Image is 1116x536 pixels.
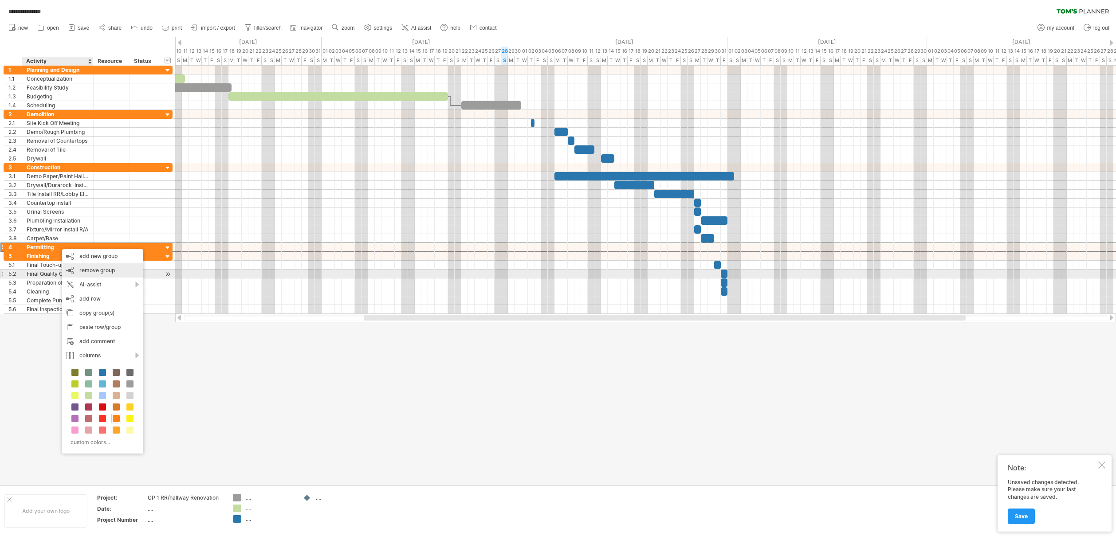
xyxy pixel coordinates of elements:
[674,47,681,56] div: Friday, 24 October 2025
[441,47,448,56] div: Friday, 19 September 2025
[189,47,195,56] div: Tuesday, 12 August 2025
[381,56,388,65] div: Wednesday, 10 September 2025
[801,47,807,56] div: Wednesday, 12 November 2025
[355,56,362,65] div: Saturday, 6 September 2025
[315,47,322,56] div: Sunday, 31 August 2025
[342,56,348,65] div: Thursday, 4 September 2025
[727,37,927,47] div: November 2025
[275,47,282,56] div: Monday, 25 August 2025
[515,47,521,56] div: Tuesday, 30 September 2025
[581,56,588,65] div: Friday, 10 October 2025
[1033,47,1040,56] div: Wednesday, 17 December 2025
[654,56,661,65] div: Tuesday, 21 October 2025
[854,47,861,56] div: Thursday, 20 November 2025
[235,56,242,65] div: Tuesday, 19 August 2025
[960,47,967,56] div: Saturday, 6 December 2025
[714,47,721,56] div: Thursday, 30 October 2025
[867,56,874,65] div: Saturday, 22 November 2025
[847,56,854,65] div: Wednesday, 19 November 2025
[861,56,867,65] div: Friday, 21 November 2025
[388,47,395,56] div: Thursday, 11 September 2025
[541,56,548,65] div: Saturday, 4 October 2025
[588,47,594,56] div: Saturday, 11 October 2025
[707,47,714,56] div: Wednesday, 29 October 2025
[594,56,601,65] div: Sunday, 12 October 2025
[222,56,228,65] div: Sunday, 17 August 2025
[814,47,821,56] div: Friday, 14 November 2025
[900,56,907,65] div: Thursday, 27 November 2025
[521,47,528,56] div: Wednesday, 1 October 2025
[548,56,554,65] div: Sunday, 5 October 2025
[302,56,308,65] div: Friday, 29 August 2025
[628,47,634,56] div: Friday, 17 October 2025
[594,47,601,56] div: Sunday, 12 October 2025
[202,56,208,65] div: Thursday, 14 August 2025
[734,47,741,56] div: Sunday, 2 November 2025
[841,56,847,65] div: Tuesday, 18 November 2025
[468,47,475,56] div: Tuesday, 23 September 2025
[255,56,262,65] div: Friday, 22 August 2025
[355,47,362,56] div: Saturday, 6 September 2025
[408,56,415,65] div: Sunday, 14 September 2025
[308,56,315,65] div: Saturday, 30 August 2025
[854,56,861,65] div: Thursday, 20 November 2025
[1027,47,1033,56] div: Tuesday, 16 December 2025
[568,56,574,65] div: Wednesday, 8 October 2025
[934,56,940,65] div: Tuesday, 2 December 2025
[202,47,208,56] div: Thursday, 14 August 2025
[421,47,428,56] div: Tuesday, 16 September 2025
[841,47,847,56] div: Tuesday, 18 November 2025
[108,25,122,31] span: share
[634,56,641,65] div: Saturday, 18 October 2025
[608,47,614,56] div: Tuesday, 14 October 2025
[754,47,761,56] div: Wednesday, 5 November 2025
[1060,47,1067,56] div: Sunday, 21 December 2025
[129,22,155,34] a: undo
[455,56,461,65] div: Sunday, 21 September 2025
[508,56,515,65] div: Monday, 29 September 2025
[634,47,641,56] div: Saturday, 18 October 2025
[330,22,357,34] a: zoom
[887,56,894,65] div: Tuesday, 25 November 2025
[880,47,887,56] div: Monday, 24 November 2025
[747,47,754,56] div: Tuesday, 4 November 2025
[182,47,189,56] div: Monday, 11 August 2025
[428,56,435,65] div: Wednesday, 17 September 2025
[661,56,668,65] div: Wednesday, 22 October 2025
[1000,47,1007,56] div: Friday, 12 December 2025
[508,47,515,56] div: Monday, 29 September 2025
[348,56,355,65] div: Friday, 5 September 2025
[375,47,381,56] div: Tuesday, 9 September 2025
[534,56,541,65] div: Friday, 3 October 2025
[521,37,727,47] div: October 2025
[501,56,508,65] div: Sunday, 28 September 2025
[421,56,428,65] div: Tuesday, 16 September 2025
[927,56,934,65] div: Monday, 1 December 2025
[794,56,801,65] div: Tuesday, 11 November 2025
[960,56,967,65] div: Saturday, 6 December 2025
[1047,25,1074,31] span: my account
[201,25,235,31] span: import / export
[242,56,248,65] div: Wednesday, 20 August 2025
[781,47,787,56] div: Sunday, 9 November 2025
[282,47,288,56] div: Tuesday, 26 August 2025
[707,56,714,65] div: Wednesday, 29 October 2025
[668,47,674,56] div: Thursday, 23 October 2025
[947,47,954,56] div: Thursday, 4 December 2025
[295,47,302,56] div: Thursday, 28 August 2025
[435,47,441,56] div: Thursday, 18 September 2025
[967,47,974,56] div: Sunday, 7 December 2025
[235,47,242,56] div: Tuesday, 19 August 2025
[1007,47,1014,56] div: Saturday, 13 December 2025
[554,47,561,56] div: Monday, 6 October 2025
[415,56,421,65] div: Monday, 15 September 2025
[1067,47,1073,56] div: Monday, 22 December 2025
[801,56,807,65] div: Wednesday, 12 November 2025
[548,47,554,56] div: Sunday, 5 October 2025
[807,47,814,56] div: Thursday, 13 November 2025
[1093,47,1100,56] div: Friday, 26 December 2025
[248,56,255,65] div: Thursday, 21 August 2025
[302,47,308,56] div: Friday, 29 August 2025
[315,56,322,65] div: Sunday, 31 August 2025
[395,47,401,56] div: Friday, 12 September 2025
